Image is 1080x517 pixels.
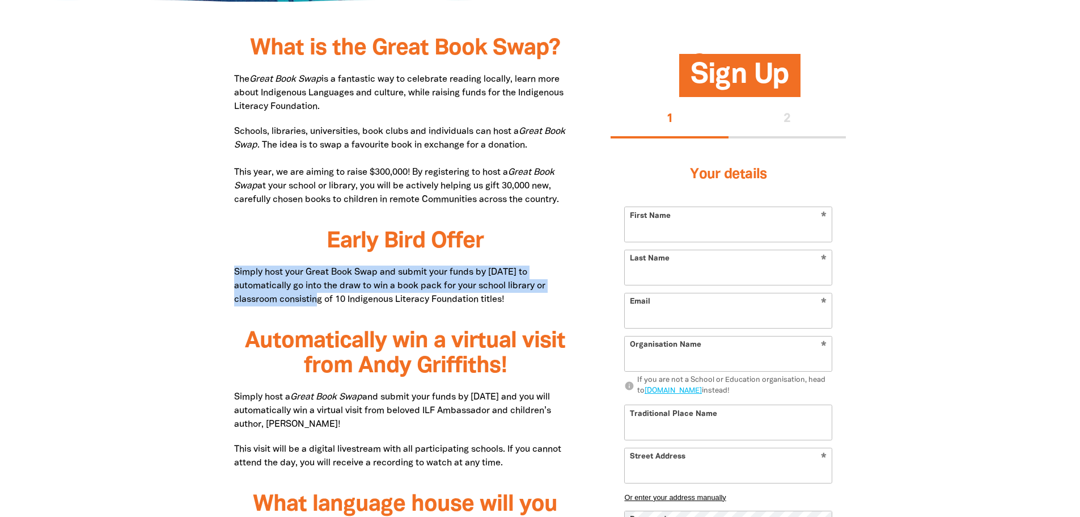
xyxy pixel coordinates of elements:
[234,125,577,207] p: Schools, libraries, universities, book clubs and individuals can host a . The idea is to swap a f...
[611,102,729,138] button: Stage 1
[691,63,789,98] span: Sign Up
[234,266,577,306] p: Simply host your Great Book Swap and submit your funds by [DATE] to automatically go into the dra...
[234,73,577,114] p: The is a fantastic way to celebrate reading locally, learn more about Indigenous Languages and cu...
[234,443,577,470] p: This visit will be a digital livestream with all participating schools. If you cannot attend the ...
[624,381,634,392] i: info
[327,231,484,252] span: Early Bird Offer
[234,169,554,190] em: Great Book Swap
[637,375,833,397] div: If you are not a School or Education organisation, head to instead!
[645,388,702,395] a: [DOMAIN_NAME]
[250,38,560,59] span: What is the Great Book Swap?
[624,493,832,502] button: Or enter your address manually
[245,331,565,377] span: Automatically win a virtual visit from Andy Griffiths!
[234,128,565,149] em: Great Book Swap
[249,75,321,83] em: Great Book Swap
[624,152,832,197] h3: Your details
[290,393,362,401] em: Great Book Swap
[234,390,577,431] p: Simply host a and submit your funds by [DATE] and you will automatically win a virtual visit from...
